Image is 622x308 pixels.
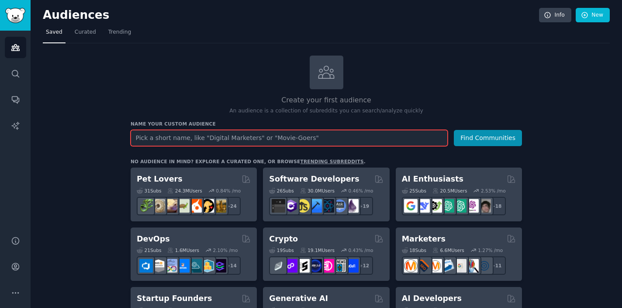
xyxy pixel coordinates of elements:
img: DevOpsLinks [176,259,190,273]
div: + 18 [487,197,506,215]
img: learnjavascript [296,199,310,213]
div: 20.5M Users [432,188,467,194]
img: CryptoNews [333,259,346,273]
img: PetAdvice [200,199,214,213]
img: AskComputerScience [333,199,346,213]
img: ethstaker [296,259,310,273]
img: defi_ [345,259,359,273]
h2: AI Developers [402,293,462,304]
h2: Startup Founders [137,293,212,304]
a: Curated [72,25,99,43]
img: 0xPolygon [284,259,297,273]
img: googleads [453,259,466,273]
img: MarketingResearch [465,259,479,273]
img: csharp [284,199,297,213]
img: bigseo [416,259,430,273]
div: 18 Sub s [402,247,426,253]
div: 2.53 % /mo [481,188,506,194]
img: dogbreed [213,199,226,213]
img: content_marketing [404,259,418,273]
h2: DevOps [137,234,170,245]
img: Emailmarketing [441,259,454,273]
img: web3 [308,259,322,273]
img: AskMarketing [428,259,442,273]
img: GoogleGeminiAI [404,199,418,213]
div: 1.27 % /mo [478,247,503,253]
input: Pick a short name, like "Digital Marketers" or "Movie-Goers" [131,130,448,146]
div: 6.6M Users [432,247,464,253]
img: leopardgeckos [164,199,177,213]
div: 1.6M Users [167,247,199,253]
img: OpenAIDev [465,199,479,213]
img: defiblockchain [321,259,334,273]
img: AWS_Certified_Experts [152,259,165,273]
button: Find Communities [454,130,522,146]
span: Curated [75,28,96,36]
img: turtle [176,199,190,213]
div: 19 Sub s [269,247,294,253]
h2: Audiences [43,8,539,22]
img: PlatformEngineers [213,259,226,273]
img: azuredevops [139,259,153,273]
div: 21 Sub s [137,247,161,253]
img: Docker_DevOps [164,259,177,273]
div: 0.43 % /mo [349,247,373,253]
div: No audience in mind? Explore a curated one, or browse . [131,158,366,164]
img: ethfinance [272,259,285,273]
div: 2.10 % /mo [213,247,238,253]
div: 19.1M Users [300,247,335,253]
div: + 14 [222,256,241,275]
div: + 12 [355,256,373,275]
h2: Crypto [269,234,298,245]
div: 0.46 % /mo [349,188,373,194]
h2: AI Enthusiasts [402,174,463,185]
img: aws_cdk [200,259,214,273]
h2: Create your first audience [131,95,522,106]
div: + 24 [222,197,241,215]
div: 30.0M Users [300,188,335,194]
div: 31 Sub s [137,188,161,194]
a: New [576,8,610,23]
img: iOSProgramming [308,199,322,213]
span: Trending [108,28,131,36]
div: 26 Sub s [269,188,294,194]
h2: Generative AI [269,293,328,304]
a: Trending [105,25,134,43]
img: ballpython [152,199,165,213]
img: reactnative [321,199,334,213]
img: GummySearch logo [5,8,25,23]
h2: Software Developers [269,174,359,185]
img: elixir [345,199,359,213]
h3: Name your custom audience [131,121,522,127]
div: + 11 [487,256,506,275]
a: Saved [43,25,66,43]
img: herpetology [139,199,153,213]
div: 24.3M Users [167,188,202,194]
img: OnlineMarketing [477,259,491,273]
span: Saved [46,28,62,36]
h2: Marketers [402,234,446,245]
img: cockatiel [188,199,202,213]
div: 25 Sub s [402,188,426,194]
a: Info [539,8,571,23]
img: DeepSeek [416,199,430,213]
img: AItoolsCatalog [428,199,442,213]
a: trending subreddits [300,159,363,164]
img: software [272,199,285,213]
img: chatgpt_promptDesign [441,199,454,213]
img: ArtificalIntelligence [477,199,491,213]
p: An audience is a collection of subreddits you can search/analyze quickly [131,107,522,115]
div: + 19 [355,197,373,215]
img: chatgpt_prompts_ [453,199,466,213]
h2: Pet Lovers [137,174,183,185]
div: 0.84 % /mo [216,188,241,194]
img: platformengineering [188,259,202,273]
